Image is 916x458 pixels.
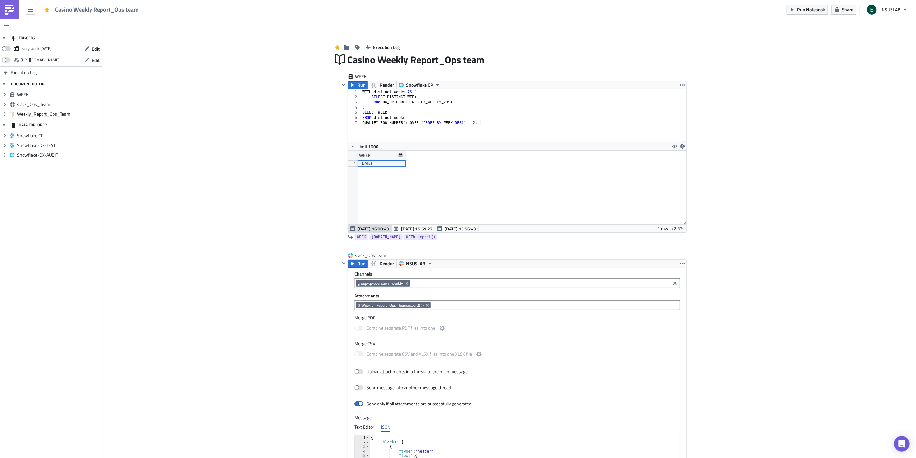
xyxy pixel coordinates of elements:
span: Edit [92,57,100,63]
label: Combine separate PDF files into one [354,325,446,333]
span: Execution Log [373,44,400,51]
button: Share [831,5,856,15]
span: WEEK [357,234,366,240]
span: Limit 1000 [358,143,378,150]
div: 4 [348,105,361,110]
span: WEEK.export() [406,234,435,240]
button: Execution Log [362,42,403,52]
button: Run Notebook [787,5,828,15]
button: NSUSLAB [396,260,435,268]
label: Send message into another message thread. [354,385,453,391]
span: slack_Ops_Team [17,102,101,107]
a: WEEK.export() [404,234,437,240]
button: Edit [81,55,103,65]
div: 2 [348,94,361,100]
span: Execution Log [11,67,37,78]
div: 1 [355,435,370,440]
a: [DOMAIN_NAME] [369,234,403,240]
span: Edit [92,45,100,52]
div: DATA EXPLORER [11,119,47,131]
label: Merge PDF [354,315,680,321]
span: Casino Weekly Report_Ops team [55,6,139,13]
span: Snowflake CP [406,81,433,89]
button: Hide content [340,259,348,267]
button: Render [367,81,397,89]
span: Render [380,260,394,268]
label: Merge CSV [354,341,680,346]
button: Remove Tag [404,280,410,287]
button: [DATE] 15:56:43 [435,225,479,232]
label: Message [354,415,680,421]
div: 5 [355,453,370,458]
div: https://pushmetrics.io/api/v1/report/pqLvXREoza/webhook?token=b76856bccc584202b3003ab56c30ce15 [21,55,60,65]
button: Edit [81,44,103,54]
span: [DATE] 16:00:43 [358,225,389,232]
span: NSUSLAB [882,6,901,13]
button: Snowflake CP [396,81,443,89]
span: Weekly_Report_Ops_Team [17,111,101,117]
span: Share [842,6,853,13]
a: WEEK [355,234,368,240]
span: Snowflake-DX-AUDIT [17,152,101,158]
label: Combine separate CSV and XLSX files into one XLSX file [354,350,483,358]
div: JSON [381,422,390,432]
button: Remove Tag [425,302,431,308]
div: Open Intercom Messenger [894,436,910,452]
button: Combine separate CSV and XLSX files into one XLSX file [475,350,483,358]
div: [DATE] [361,160,403,167]
div: 3 [355,444,370,449]
button: Render [367,260,397,268]
div: DOCUMENT OUTLINE [11,78,47,90]
span: slack_Ops Team [355,252,387,258]
img: Avatar [866,4,877,15]
span: Snowflake CP [17,133,101,139]
button: [DATE] 15:59:27 [391,225,435,232]
span: {{ Weekly_Report_Ops_Team.export() }} [358,303,424,308]
div: 3 [348,100,361,105]
div: 4 [355,449,370,453]
span: Render [380,81,394,89]
div: Text Editor [354,422,374,432]
span: group-cp-operation_weekly [358,281,403,286]
button: Run [348,81,368,89]
span: WEEK [17,92,101,98]
img: PushMetrics [5,5,15,15]
div: TRIGGERS [11,32,35,44]
div: Send only if all attachments are successfully generated. [367,401,472,407]
div: 5 [348,110,361,115]
button: Hide content [340,81,348,89]
button: Limit 1000 [348,142,381,150]
div: 1 row in 2.37s [657,225,685,232]
div: WEEK [359,151,371,160]
button: [DATE] 16:00:43 [348,225,392,232]
span: [DATE] 15:56:43 [444,225,476,232]
span: Casino Weekly Report_Ops team [348,54,485,66]
span: Run [358,81,366,89]
label: Channels [354,271,680,277]
button: Run [348,260,368,268]
span: WEEK [355,73,381,80]
span: NSUSLAB [406,260,425,268]
label: Attachments [354,293,680,299]
div: 6 [348,115,361,120]
span: [DOMAIN_NAME] [371,234,401,240]
span: Snowflake-DX-TEST [17,142,101,148]
button: NSUSLAB [863,3,911,17]
button: Clear selected items [671,279,679,287]
span: [DATE] 15:59:27 [401,225,433,232]
div: 2 [355,440,370,444]
div: 7 [348,120,361,125]
span: Run [358,260,366,268]
label: Upload attachments in a thread to the main message [354,369,468,375]
div: 1 [348,89,361,94]
span: Run Notebook [797,6,825,13]
div: every week on Monday [21,44,52,54]
button: Combine separate PDF files into one [438,325,446,332]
